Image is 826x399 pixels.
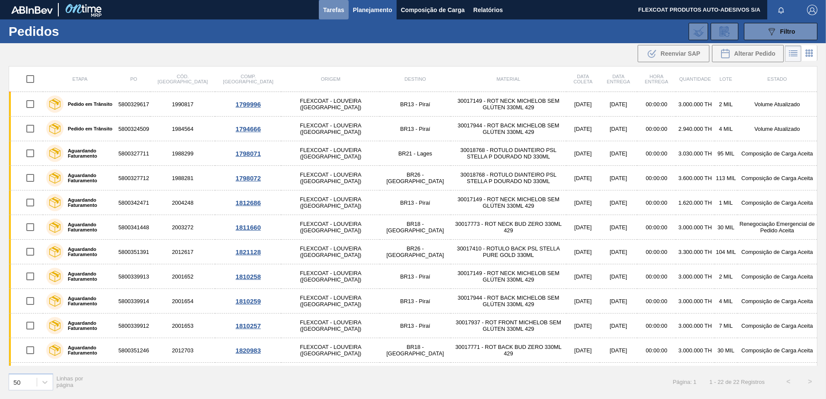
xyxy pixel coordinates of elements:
[600,92,637,117] td: [DATE]
[216,174,280,182] div: 1798072
[281,264,380,289] td: FLEXCOAT - LOUVEIRA ([GEOGRAPHIC_DATA])
[57,375,83,388] span: Linhas por página
[566,92,600,117] td: [DATE]
[637,92,676,117] td: 00:00:00
[150,313,215,338] td: 2001653
[676,289,714,313] td: 3.000.000 TH
[216,273,280,280] div: 1810258
[451,313,566,338] td: 30017937 - ROT FRONT MICHELOB SEM GLÚTEN 330ML 429
[737,264,817,289] td: Composição de Carga Aceita
[737,338,817,363] td: Composição de Carga Aceita
[574,74,593,84] span: Data coleta
[150,264,215,289] td: 2001652
[566,264,600,289] td: [DATE]
[637,313,676,338] td: 00:00:00
[9,264,817,289] a: Aguardando Faturamento58003399132001652FLEXCOAT - LOUVEIRA ([GEOGRAPHIC_DATA])BR13 - Piraí3001714...
[600,117,637,141] td: [DATE]
[216,347,280,354] div: 1820983
[401,5,465,15] span: Composição de Carga
[64,173,114,183] label: Aguardando Faturamento
[281,363,380,387] td: FLEXCOAT - LOUVEIRA ([GEOGRAPHIC_DATA])
[9,338,817,363] a: Aguardando Faturamento58003512462012703FLEXCOAT - LOUVEIRA ([GEOGRAPHIC_DATA])BR18 - [GEOGRAPHIC_...
[566,166,600,190] td: [DATE]
[600,289,637,313] td: [DATE]
[679,76,711,82] span: Quantidade
[216,101,280,108] div: 1799996
[281,92,380,117] td: FLEXCOAT - LOUVEIRA ([GEOGRAPHIC_DATA])
[380,338,450,363] td: BR18 - [GEOGRAPHIC_DATA]
[638,45,709,62] button: Reenviar SAP
[637,264,676,289] td: 00:00:00
[496,76,520,82] span: Material
[216,322,280,329] div: 1810257
[380,240,450,264] td: BR26 - [GEOGRAPHIC_DATA]
[9,190,817,215] a: Aguardando Faturamento58003424712004248FLEXCOAT - LOUVEIRA ([GEOGRAPHIC_DATA])BR13 - Piraí3001714...
[451,117,566,141] td: 30017944 - ROT BACK MICHELOB SEM GLÚTEN 330ML 429
[737,363,817,387] td: Composição de Carga Aceita
[737,289,817,313] td: Composição de Carga Aceita
[715,215,737,240] td: 30 MIL
[150,92,215,117] td: 1990817
[676,141,714,166] td: 3.030.000 TH
[117,363,150,387] td: 5800351245
[637,240,676,264] td: 00:00:00
[566,289,600,313] td: [DATE]
[9,215,817,240] a: Aguardando Faturamento58003414482003272FLEXCOAT - LOUVEIRA ([GEOGRAPHIC_DATA])BR18 - [GEOGRAPHIC_...
[150,240,215,264] td: 2012617
[11,6,53,14] img: TNhmsLtSVTkK8tSr43FrP2fwEKptu5GPRR3wAAAABJRU5ErkJggg==
[637,363,676,387] td: 00:00:00
[720,76,732,82] span: Lote
[9,313,817,338] a: Aguardando Faturamento58003399122001653FLEXCOAT - LOUVEIRA ([GEOGRAPHIC_DATA])BR13 - Piraí3001793...
[451,240,566,264] td: 30017410 - ROTULO BACK PSL STELLA PURE GOLD 330ML
[150,289,215,313] td: 2001654
[64,101,112,107] label: Pedido em Trânsito
[380,215,450,240] td: BR18 - [GEOGRAPHIC_DATA]
[117,338,150,363] td: 5800351246
[673,379,696,385] span: Página: 1
[715,264,737,289] td: 2 MIL
[676,92,714,117] td: 3.000.000 TH
[778,371,799,393] button: <
[117,289,150,313] td: 5800339914
[734,50,775,57] span: Alterar Pedido
[566,215,600,240] td: [DATE]
[799,371,821,393] button: >
[715,166,737,190] td: 113 MIL
[801,45,817,62] div: Visão em Cards
[607,74,630,84] span: Data entrega
[451,92,566,117] td: 30017149 - ROT NECK MICHELOB SEM GLÚTEN 330ML 429
[158,74,208,84] span: Cód. [GEOGRAPHIC_DATA]
[117,92,150,117] td: 5800329617
[600,313,637,338] td: [DATE]
[353,5,392,15] span: Planejamento
[566,117,600,141] td: [DATE]
[216,150,280,157] div: 1798071
[380,363,450,387] td: BR13 - Piraí
[117,215,150,240] td: 5800341448
[637,190,676,215] td: 00:00:00
[566,313,600,338] td: [DATE]
[715,190,737,215] td: 1 MIL
[9,117,817,141] a: Pedido em Trânsito58003245091984564FLEXCOAT - LOUVEIRA ([GEOGRAPHIC_DATA])BR13 - Piraí30017944 - ...
[117,264,150,289] td: 5800339913
[117,190,150,215] td: 5800342471
[600,215,637,240] td: [DATE]
[64,345,114,355] label: Aguardando Faturamento
[451,264,566,289] td: 30017149 - ROT NECK MICHELOB SEM GLÚTEN 330ML 429
[64,247,114,257] label: Aguardando Faturamento
[117,141,150,166] td: 5800327711
[321,76,340,82] span: Origem
[281,117,380,141] td: FLEXCOAT - LOUVEIRA ([GEOGRAPHIC_DATA])
[600,190,637,215] td: [DATE]
[9,166,817,190] a: Aguardando Faturamento58003277121988281FLEXCOAT - LOUVEIRA ([GEOGRAPHIC_DATA])BR26 - [GEOGRAPHIC_...
[715,141,737,166] td: 95 MIL
[785,45,801,62] div: Visão em Lista
[64,320,114,331] label: Aguardando Faturamento
[451,190,566,215] td: 30017149 - ROT NECK MICHELOB SEM GLÚTEN 330ML 429
[637,141,676,166] td: 00:00:00
[715,338,737,363] td: 30 MIL
[117,166,150,190] td: 5800327712
[72,76,87,82] span: Etapa
[600,141,637,166] td: [DATE]
[676,264,714,289] td: 3.000.000 TH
